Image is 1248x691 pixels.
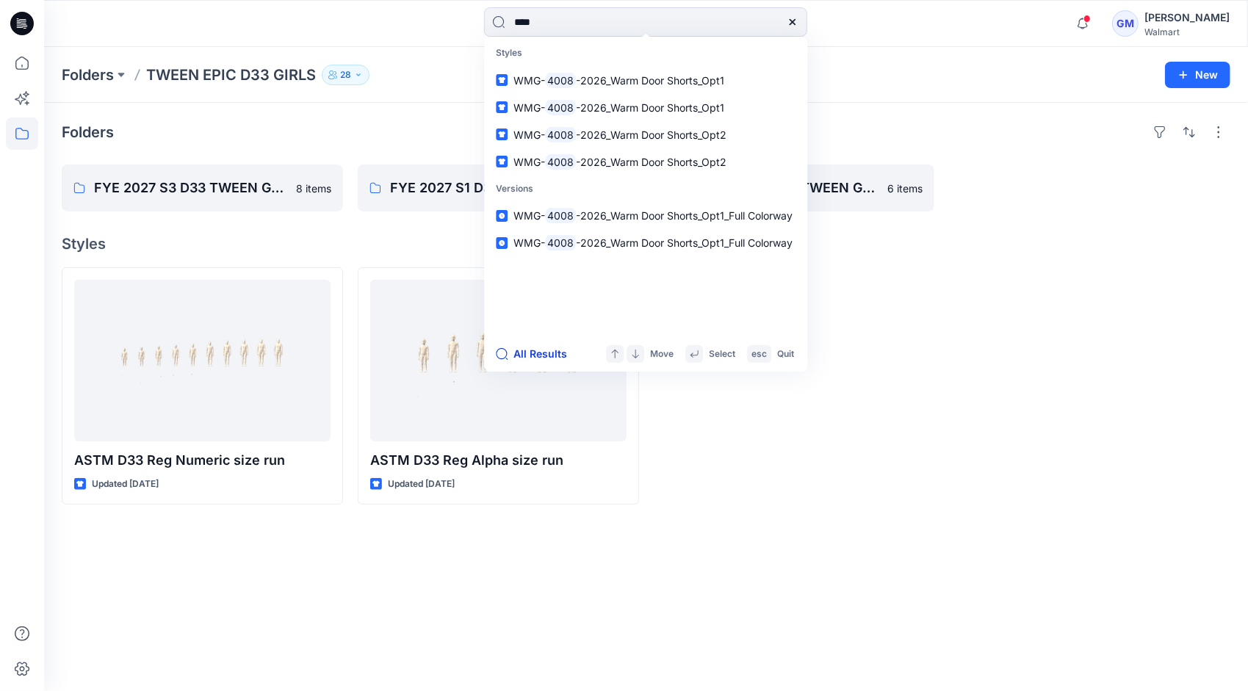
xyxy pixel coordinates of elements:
p: Versions [487,176,804,203]
span: -2026_Warm Door Shorts_Opt1 [576,74,724,87]
h4: Styles [62,235,1230,253]
button: New [1165,62,1230,88]
p: Styles [487,40,804,67]
a: WMG-4008-2026_Warm Door Shorts_Opt1_Full Colorway [487,229,804,256]
p: FYE 2027 S3 D33 TWEEN GIRL EPIC [94,178,287,198]
p: Updated [DATE] [388,477,455,492]
p: FYE 2027 S1 D33 TWEEN GIRL EPIC [390,178,579,198]
button: 28 [322,65,369,85]
mark: 4008 [545,153,576,170]
span: WMG- [513,129,545,141]
a: WMG-4008-2026_Warm Door Shorts_Opt1_Full Colorway [487,202,804,229]
p: Move [650,347,674,362]
p: 8 items [296,181,331,196]
span: -2026_Warm Door Shorts_Opt2 [576,129,726,141]
p: 6 items [887,181,923,196]
p: esc [751,347,767,362]
p: Quit [777,347,794,362]
a: WMG-4008-2026_Warm Door Shorts_Opt2 [487,148,804,176]
mark: 4008 [545,72,576,89]
p: ASTM D33 Reg Alpha size run [370,450,627,471]
p: Updated [DATE] [92,477,159,492]
div: [PERSON_NAME] [1144,9,1230,26]
span: -2026_Warm Door Shorts_Opt1_Full Colorway [576,209,793,222]
span: WMG- [513,209,545,222]
p: 28 [340,67,351,83]
p: Select [709,347,735,362]
a: FYE 2027 S3 D33 TWEEN GIRL EPIC8 items [62,164,343,211]
span: WMG- [513,236,545,249]
a: FYE 2027 S1 D33 TWEEN GIRL EPIC16 items [358,164,639,211]
div: Walmart [1144,26,1230,37]
p: TWEEN EPIC D33 GIRLS [146,65,316,85]
span: WMG- [513,156,545,168]
div: GM [1112,10,1139,37]
a: ASTM D33 Reg Numeric size run [74,280,331,441]
a: WMG-4008-2026_Warm Door Shorts_Opt2 [487,121,804,148]
span: -2026_Warm Door Shorts_Opt2 [576,156,726,168]
span: WMG- [513,101,545,114]
span: -2026_Warm Door Shorts_Opt1 [576,101,724,114]
mark: 4008 [545,126,576,143]
button: All Results [496,345,577,363]
a: WMG-4008-2026_Warm Door Shorts_Opt1 [487,67,804,94]
a: ASTM D33 Reg Alpha size run [370,280,627,441]
mark: 4008 [545,234,576,251]
p: ASTM D33 Reg Numeric size run [74,450,331,471]
mark: 4008 [545,99,576,116]
span: -2026_Warm Door Shorts_Opt1_Full Colorway [576,236,793,249]
h4: Folders [62,123,114,141]
a: WMG-4008-2026_Warm Door Shorts_Opt1 [487,94,804,121]
a: Folders [62,65,114,85]
span: WMG- [513,74,545,87]
mark: 4008 [545,207,576,224]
